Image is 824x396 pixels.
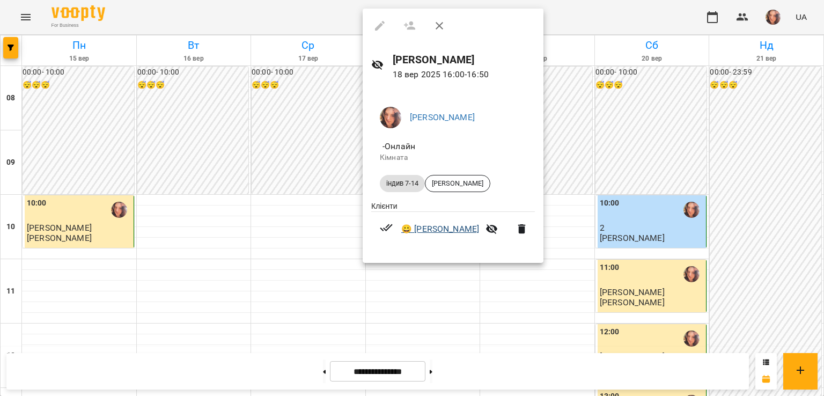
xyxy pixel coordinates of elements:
[393,68,535,81] p: 18 вер 2025 16:00 - 16:50
[425,175,490,192] div: [PERSON_NAME]
[380,152,526,163] p: Кімната
[371,201,535,251] ul: Клієнти
[380,179,425,188] span: індив 7-14
[393,52,535,68] h6: [PERSON_NAME]
[380,221,393,234] svg: Візит сплачено
[425,179,490,188] span: [PERSON_NAME]
[410,112,475,122] a: [PERSON_NAME]
[401,223,479,236] a: 😀 [PERSON_NAME]
[380,107,401,128] img: cfe422caa3e058dc8b0c651b3371aa37.jpeg
[380,141,417,151] span: - Онлайн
